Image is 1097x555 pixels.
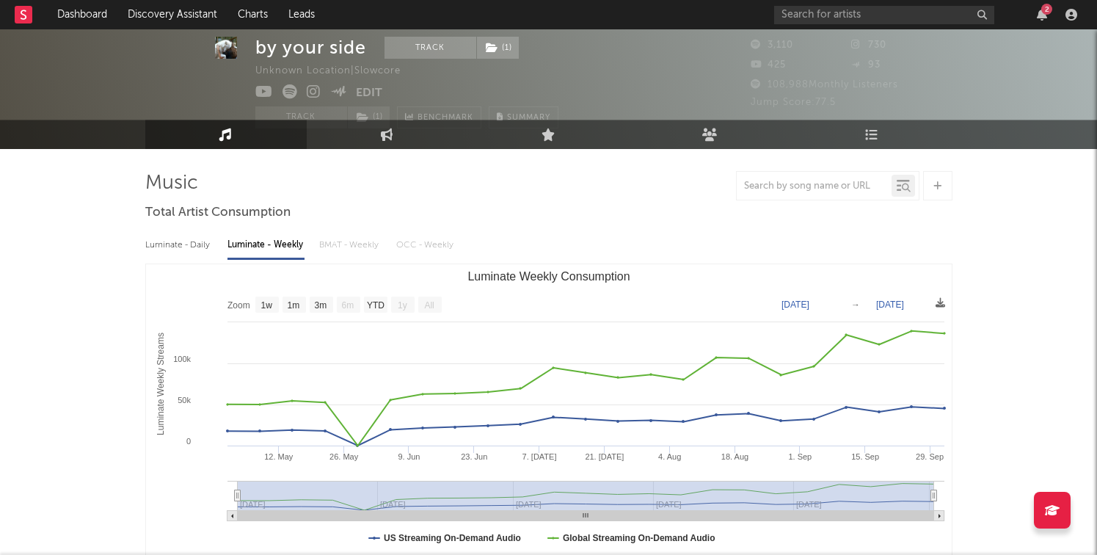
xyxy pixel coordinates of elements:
[507,114,550,122] span: Summary
[562,533,715,543] text: Global Streaming On-Demand Audio
[255,106,347,128] button: Track
[227,233,305,258] div: Luminate - Weekly
[384,533,521,543] text: US Streaming On-Demand Audio
[255,62,418,80] div: Unknown Location | Slowcore
[721,452,748,461] text: 18. Aug
[397,106,481,128] a: Benchmark
[356,84,382,103] button: Edit
[467,270,630,283] text: Luminate Weekly Consumption
[781,300,809,310] text: [DATE]
[851,60,881,70] span: 93
[751,40,793,50] span: 3,110
[751,80,898,90] span: 108,988 Monthly Listeners
[788,452,812,461] text: 1. Sep
[145,233,213,258] div: Luminate - Daily
[489,106,558,128] button: Summary
[173,355,191,363] text: 100k
[155,333,165,435] text: Luminate Weekly Streams
[851,452,879,461] text: 15. Sep
[1041,4,1052,15] div: 2
[476,37,520,59] span: ( 1 )
[227,300,250,311] text: Zoom
[398,452,420,461] text: 9. Jun
[585,452,624,461] text: 21. [DATE]
[314,300,327,311] text: 3m
[255,37,366,59] div: by your side
[178,396,191,405] text: 50k
[1037,9,1047,21] button: 2
[260,300,272,311] text: 1w
[186,437,190,446] text: 0
[366,300,384,311] text: YTD
[398,300,407,311] text: 1y
[418,109,473,127] span: Benchmark
[658,452,681,461] text: 4. Aug
[264,452,294,461] text: 12. May
[737,181,892,192] input: Search by song name or URL
[851,40,886,50] span: 730
[461,452,487,461] text: 23. Jun
[522,452,556,461] text: 7. [DATE]
[287,300,299,311] text: 1m
[385,37,476,59] button: Track
[477,37,519,59] button: (1)
[751,98,836,107] span: Jump Score: 77.5
[347,106,390,128] span: ( 1 )
[851,300,860,310] text: →
[916,452,944,461] text: 29. Sep
[329,452,359,461] text: 26. May
[341,300,354,311] text: 6m
[876,300,904,310] text: [DATE]
[424,300,434,311] text: All
[348,106,390,128] button: (1)
[774,6,994,24] input: Search for artists
[751,60,786,70] span: 425
[145,204,291,222] span: Total Artist Consumption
